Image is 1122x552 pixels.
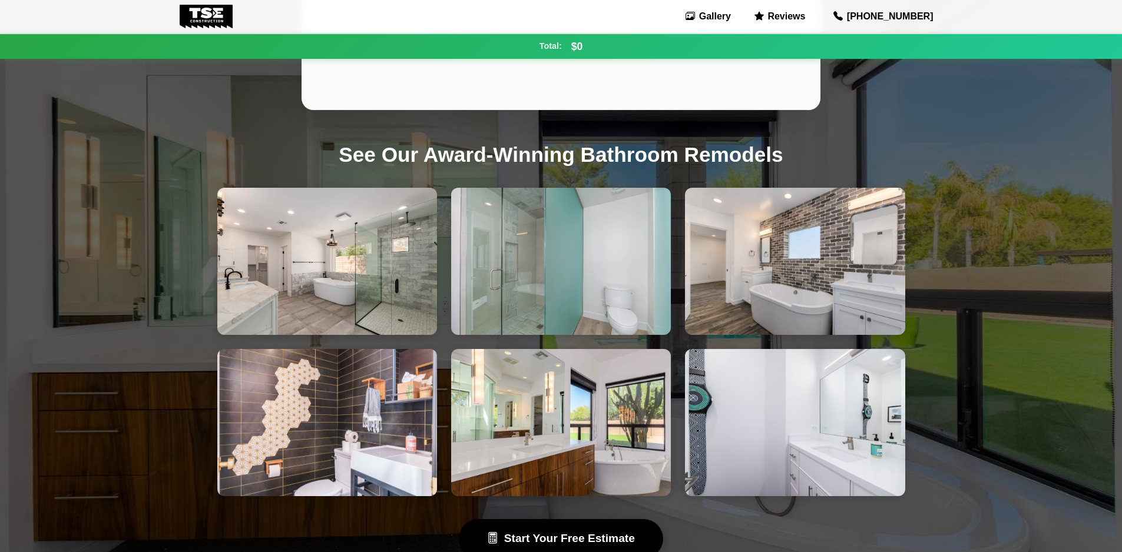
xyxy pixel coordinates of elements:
[681,7,736,26] a: Gallery
[750,7,810,26] a: Reviews
[685,349,905,496] img: 7618 E Minnezona Bathroom Remodel
[540,40,562,53] span: Total:
[571,39,583,54] span: $0
[451,188,671,335] img: Minnezona Bathroom Remodel
[217,349,437,496] img: Emile Zola Bathroom Remodel
[451,349,671,496] img: 67th Street Bathroom Remodel
[217,188,437,335] img: Medlock Bathroom Remodel
[180,5,233,28] img: Tse Construction
[208,142,915,167] h2: See Our Award-Winning Bathroom Remodels
[824,5,942,28] a: [PHONE_NUMBER]
[685,188,905,335] img: Camelback Bathroom Remodel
